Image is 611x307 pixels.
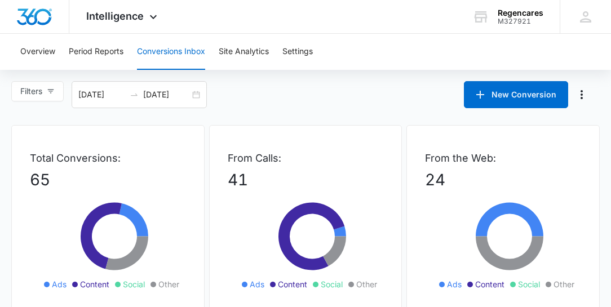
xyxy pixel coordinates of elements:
button: Conversions Inbox [137,34,205,70]
p: 65 [30,168,186,192]
span: to [130,90,139,99]
button: Filters [11,81,64,101]
button: Period Reports [69,34,123,70]
span: Ads [447,278,462,290]
span: Other [554,278,574,290]
span: Filters [20,85,42,97]
p: From the Web: [425,150,581,166]
div: account name [498,8,543,17]
p: 24 [425,168,581,192]
span: Ads [52,278,67,290]
span: Social [321,278,343,290]
span: Content [80,278,109,290]
input: Start date [78,88,125,101]
span: Social [518,278,540,290]
button: Settings [282,34,313,70]
span: Social [123,278,145,290]
p: Total Conversions: [30,150,186,166]
span: Content [475,278,504,290]
button: Manage Numbers [573,86,591,104]
span: swap-right [130,90,139,99]
span: Other [356,278,377,290]
p: 41 [228,168,384,192]
span: Intelligence [86,10,144,22]
p: From Calls: [228,150,384,166]
button: Overview [20,34,55,70]
button: New Conversion [464,81,568,108]
button: Site Analytics [219,34,269,70]
input: End date [143,88,190,101]
div: account id [498,17,543,25]
span: Content [278,278,307,290]
span: Ads [250,278,264,290]
span: Other [158,278,179,290]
